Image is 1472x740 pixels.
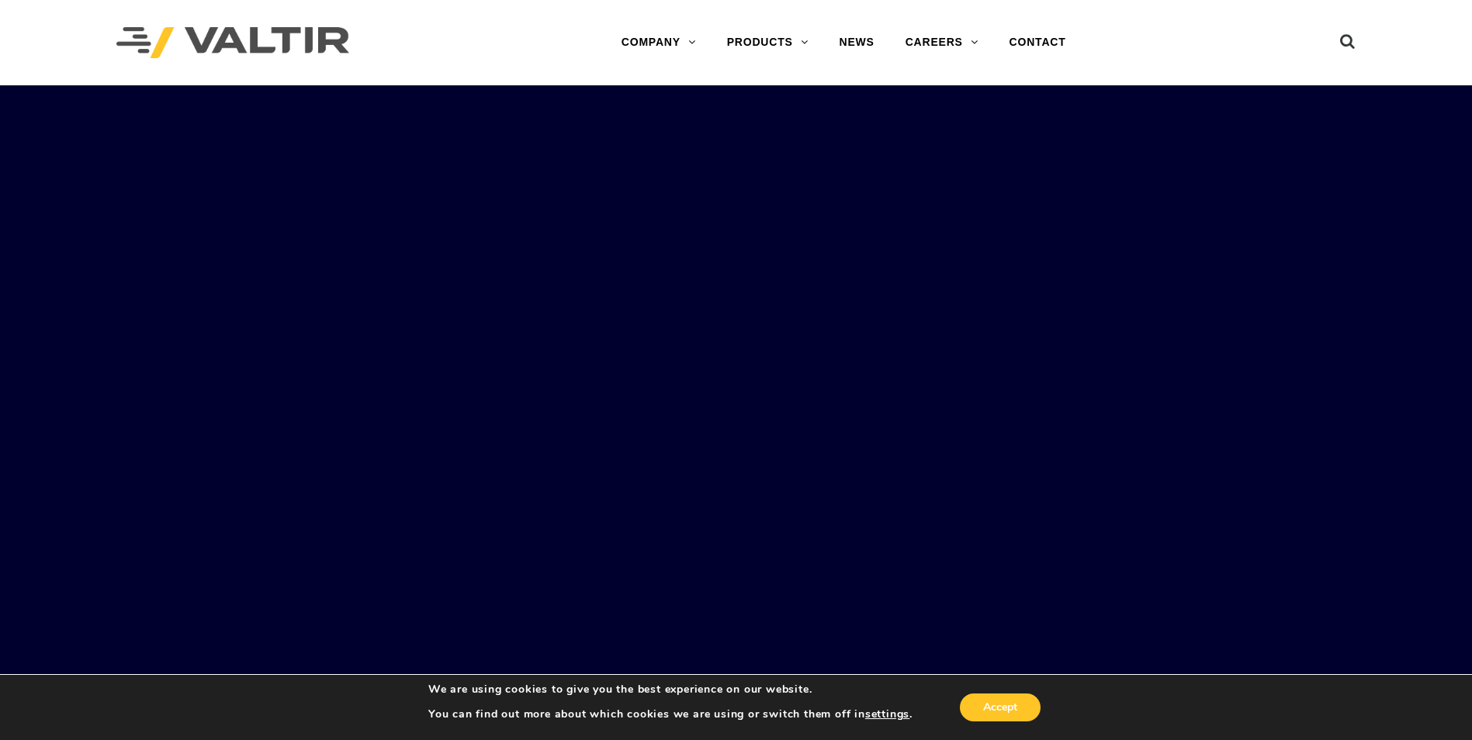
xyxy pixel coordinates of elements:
[606,27,712,58] a: COMPANY
[712,27,824,58] a: PRODUCTS
[116,27,349,59] img: Valtir
[824,27,890,58] a: NEWS
[428,707,913,721] p: You can find out more about which cookies we are using or switch them off in .
[890,27,994,58] a: CAREERS
[960,693,1041,721] button: Accept
[994,27,1082,58] a: CONTACT
[865,707,909,721] button: settings
[428,683,913,697] p: We are using cookies to give you the best experience on our website.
